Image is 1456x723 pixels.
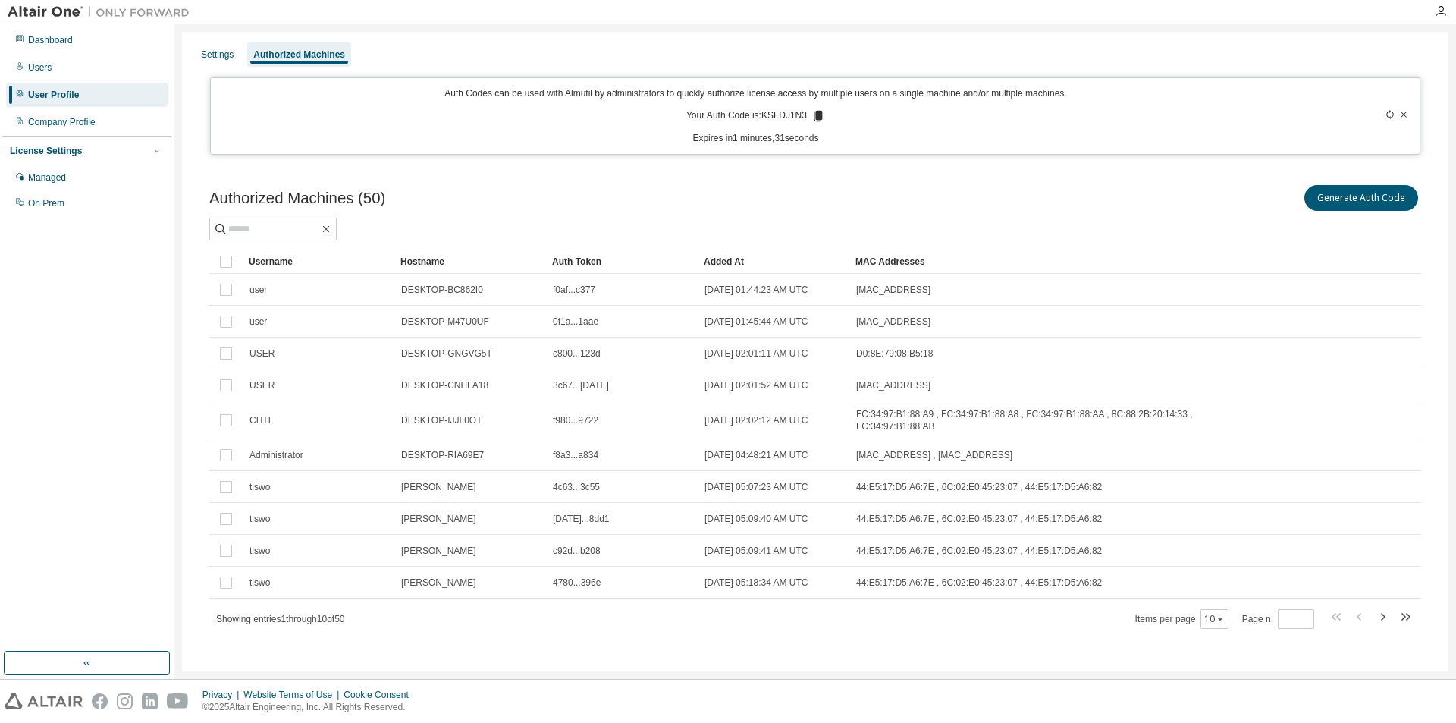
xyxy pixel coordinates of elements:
button: Generate Auth Code [1304,185,1418,211]
span: Authorized Machines (50) [209,190,385,207]
span: DESKTOP-BC862I0 [401,284,483,296]
span: user [249,316,267,328]
span: DESKTOP-RIA69E7 [401,449,484,461]
span: CHTL [249,414,273,426]
div: Users [28,61,52,74]
div: Managed [28,171,66,184]
span: tlswo [249,577,270,589]
span: [DATE]...8dd1 [553,513,609,525]
span: [PERSON_NAME] [401,513,476,525]
span: FC:34:97:B1:88:A9 , FC:34:97:B1:88:A8 , FC:34:97:B1:88:AA , 8C:88:2B:20:14:33 , FC:34:97:B1:88:AB [856,408,1254,432]
span: f8a3...a834 [553,449,598,461]
div: Username [249,250,388,274]
span: [DATE] 01:44:23 AM UTC [704,284,808,296]
p: Auth Codes can be used with Almutil by administrators to quickly authorize license access by mult... [220,87,1292,100]
div: Auth Token [552,250,692,274]
span: [DATE] 02:02:12 AM UTC [704,414,808,426]
div: Privacy [202,689,243,701]
span: c800...123d [553,347,601,360]
span: [DATE] 02:01:52 AM UTC [704,379,808,391]
span: 3c67...[DATE] [553,379,609,391]
div: Authorized Machines [253,49,345,61]
span: f0af...c377 [553,284,595,296]
span: 4c63...3c55 [553,481,600,493]
span: D0:8E:79:08:B5:18 [856,347,933,360]
div: Settings [201,49,234,61]
span: 4780...396e [553,577,601,589]
span: [DATE] 04:48:21 AM UTC [704,449,808,461]
div: MAC Addresses [855,250,1254,274]
span: Administrator [249,449,303,461]
span: DESKTOP-M47U0UF [401,316,489,328]
span: [MAC_ADDRESS] [856,316,930,328]
p: Expires in 1 minutes, 31 seconds [220,132,1292,145]
span: 44:E5:17:D5:A6:7E , 6C:02:E0:45:23:07 , 44:E5:17:D5:A6:82 [856,513,1102,525]
span: [PERSON_NAME] [401,577,476,589]
span: [MAC_ADDRESS] [856,379,930,391]
span: [DATE] 05:07:23 AM UTC [704,481,808,493]
div: On Prem [28,197,64,209]
div: Company Profile [28,116,96,128]
div: Website Terms of Use [243,689,344,701]
span: 0f1a...1aae [553,316,598,328]
span: [DATE] 05:09:41 AM UTC [704,545,808,557]
span: USER [249,379,275,391]
div: User Profile [28,89,79,101]
span: user [249,284,267,296]
span: 44:E5:17:D5:A6:7E , 6C:02:E0:45:23:07 , 44:E5:17:D5:A6:82 [856,545,1102,557]
div: Dashboard [28,34,73,46]
span: Items per page [1135,609,1228,629]
div: Cookie Consent [344,689,417,701]
div: Hostname [400,250,540,274]
img: altair_logo.svg [5,693,83,709]
span: tlswo [249,545,270,557]
span: DESKTOP-GNGVG5T [401,347,492,360]
span: DESKTOP-IJJL0OT [401,414,482,426]
span: Page n. [1242,609,1314,629]
img: linkedin.svg [142,693,158,709]
img: Altair One [8,5,197,20]
span: 44:E5:17:D5:A6:7E , 6C:02:E0:45:23:07 , 44:E5:17:D5:A6:82 [856,577,1102,589]
span: [PERSON_NAME] [401,481,476,493]
p: Your Auth Code is: KSFDJ1N3 [686,109,825,123]
span: [PERSON_NAME] [401,545,476,557]
div: License Settings [10,145,82,157]
span: [DATE] 01:45:44 AM UTC [704,316,808,328]
img: youtube.svg [167,693,189,709]
span: Showing entries 1 through 10 of 50 [216,614,345,624]
span: tlswo [249,513,270,525]
span: 44:E5:17:D5:A6:7E , 6C:02:E0:45:23:07 , 44:E5:17:D5:A6:82 [856,481,1102,493]
img: facebook.svg [92,693,108,709]
span: f980...9722 [553,414,598,426]
span: [MAC_ADDRESS] , [MAC_ADDRESS] [856,449,1012,461]
span: [DATE] 02:01:11 AM UTC [704,347,808,360]
span: tlswo [249,481,270,493]
img: instagram.svg [117,693,133,709]
p: © 2025 Altair Engineering, Inc. All Rights Reserved. [202,701,418,714]
span: USER [249,347,275,360]
div: Added At [704,250,843,274]
span: DESKTOP-CNHLA18 [401,379,488,391]
span: [MAC_ADDRESS] [856,284,930,296]
button: 10 [1204,613,1225,625]
span: [DATE] 05:18:34 AM UTC [704,577,808,589]
span: [DATE] 05:09:40 AM UTC [704,513,808,525]
span: c92d...b208 [553,545,601,557]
